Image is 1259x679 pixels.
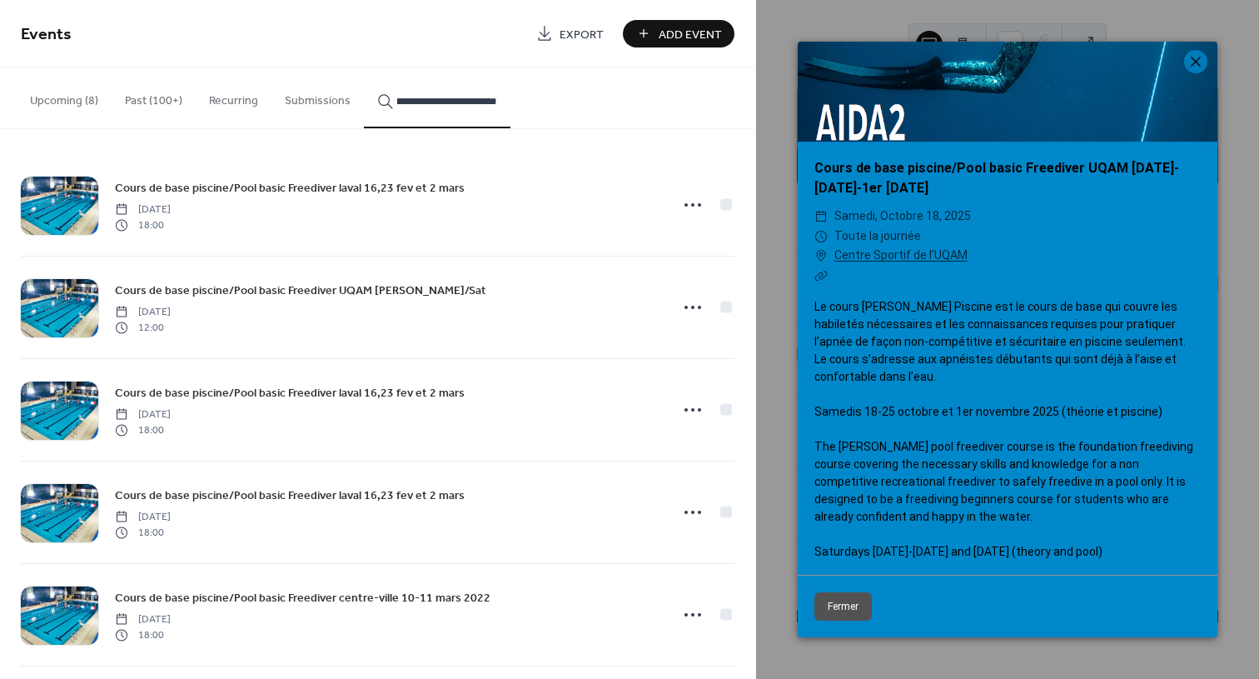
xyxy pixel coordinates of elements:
span: Cours de base piscine/Pool basic Freediver laval 16,23 fev et 2 mars [115,180,465,197]
span: 18:00 [115,525,171,540]
div: ​ [814,227,828,247]
button: Fermer [814,592,872,621]
span: 18:00 [115,422,171,437]
span: Cours de base piscine/Pool basic Freediver UQAM [PERSON_NAME]/Sat [115,282,486,300]
span: [DATE] [115,305,171,320]
span: [DATE] [115,407,171,422]
button: Upcoming (8) [17,67,112,127]
a: Export [524,20,616,47]
div: ​ [814,207,828,227]
span: Cours de base piscine/Pool basic Freediver laval 16,23 fev et 2 mars [115,385,465,402]
div: ​ [814,266,828,286]
a: Cours de base piscine/Pool basic Freediver UQAM [PERSON_NAME]/Sat [115,281,486,300]
div: Le cours [PERSON_NAME] Piscine est le cours de base qui couvre les habiletés nécessaires et les c... [798,298,1217,561]
span: Toute la journée [834,227,921,247]
span: Events [21,18,72,51]
span: 18:00 [115,217,171,232]
span: Add Event [659,26,722,43]
span: Cours de base piscine/Pool basic Freediver laval 16,23 fev et 2 mars [115,487,465,505]
span: [DATE] [115,612,171,627]
button: Past (100+) [112,67,196,127]
button: Submissions [271,67,364,127]
button: Add Event [623,20,734,47]
span: [DATE] [115,510,171,525]
a: Cours de base piscine/Pool basic Freediver laval 16,23 fev et 2 mars [115,383,465,402]
a: Cours de base piscine/Pool basic Freediver laval 16,23 fev et 2 mars [115,178,465,197]
a: Cours de base piscine/Pool basic Freediver UQAM [DATE]-[DATE]-1er [DATE] [814,160,1179,196]
span: [DATE] [115,202,171,217]
span: samedi, octobre 18, 2025 [834,207,971,227]
span: Cours de base piscine/Pool basic Freediver centre-ville 10-11 mars 2022 [115,590,490,607]
div: ​ [814,246,828,266]
span: 18:00 [115,627,171,642]
button: Recurring [196,67,271,127]
a: Cours de base piscine/Pool basic Freediver laval 16,23 fev et 2 mars [115,486,465,505]
a: Cours de base piscine/Pool basic Freediver centre-ville 10-11 mars 2022 [115,588,490,607]
span: 12:00 [115,320,171,335]
span: Export [560,26,604,43]
a: Centre Sportif de l'UQAM [834,246,968,266]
